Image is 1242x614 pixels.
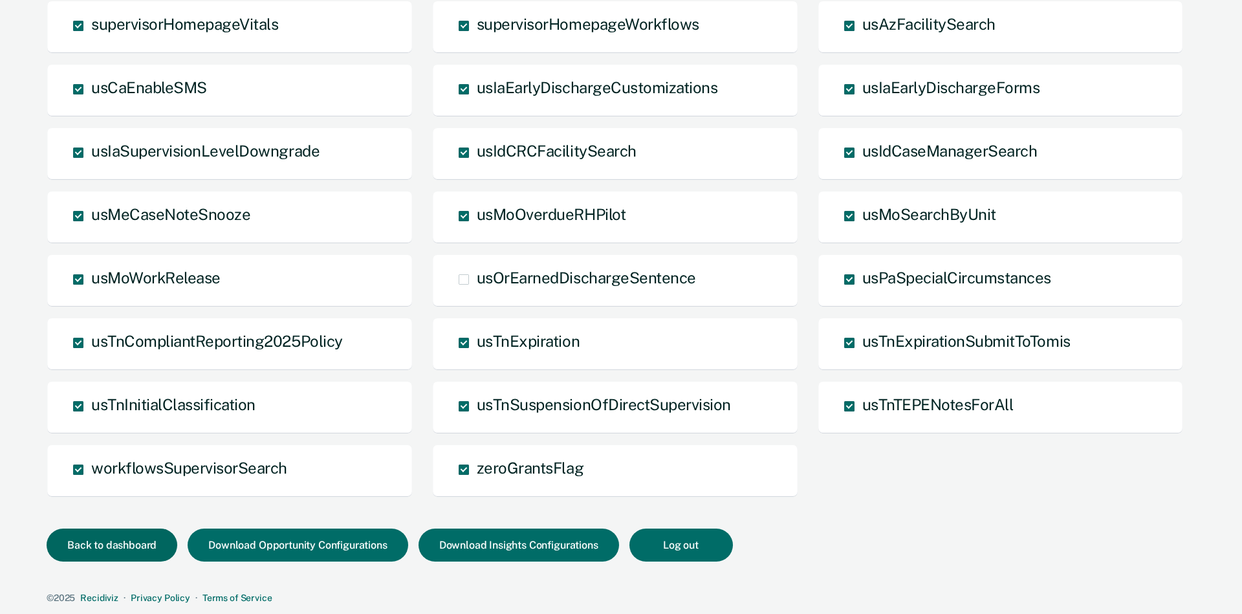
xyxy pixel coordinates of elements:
[91,15,278,33] span: supervisorHomepageVitals
[202,593,272,603] a: Terms of Service
[477,459,583,477] span: zeroGrantsFlag
[91,395,256,413] span: usTnInitialClassification
[91,269,221,287] span: usMoWorkRelease
[477,205,626,223] span: usMoOverdueRHPilot
[862,15,996,33] span: usAzFacilitySearch
[47,593,1190,604] div: · ·
[47,529,177,562] button: Back to dashboard
[477,395,731,413] span: usTnSuspensionOfDirectSupervision
[419,529,619,562] button: Download Insights Configurations
[188,529,408,562] button: Download Opportunity Configurations
[862,395,1014,413] span: usTnTEPENotesForAll
[477,269,696,287] span: usOrEarnedDischargeSentence
[477,15,699,33] span: supervisorHomepageWorkflows
[477,332,580,350] span: usTnExpiration
[131,593,190,603] a: Privacy Policy
[80,593,118,603] a: Recidiviz
[91,205,250,223] span: usMeCaseNoteSnooze
[477,78,718,96] span: usIaEarlyDischargeCustomizations
[91,78,207,96] span: usCaEnableSMS
[862,205,996,223] span: usMoSearchByUnit
[862,332,1071,350] span: usTnExpirationSubmitToTomis
[629,529,733,562] button: Log out
[862,142,1038,160] span: usIdCaseManagerSearch
[862,78,1040,96] span: usIaEarlyDischargeForms
[477,142,637,160] span: usIdCRCFacilitySearch
[91,459,287,477] span: workflowsSupervisorSearch
[862,269,1051,287] span: usPaSpecialCircumstances
[91,142,320,160] span: usIaSupervisionLevelDowngrade
[47,593,75,603] span: © 2025
[91,332,343,350] span: usTnCompliantReporting2025Policy
[47,540,188,551] a: Back to dashboard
